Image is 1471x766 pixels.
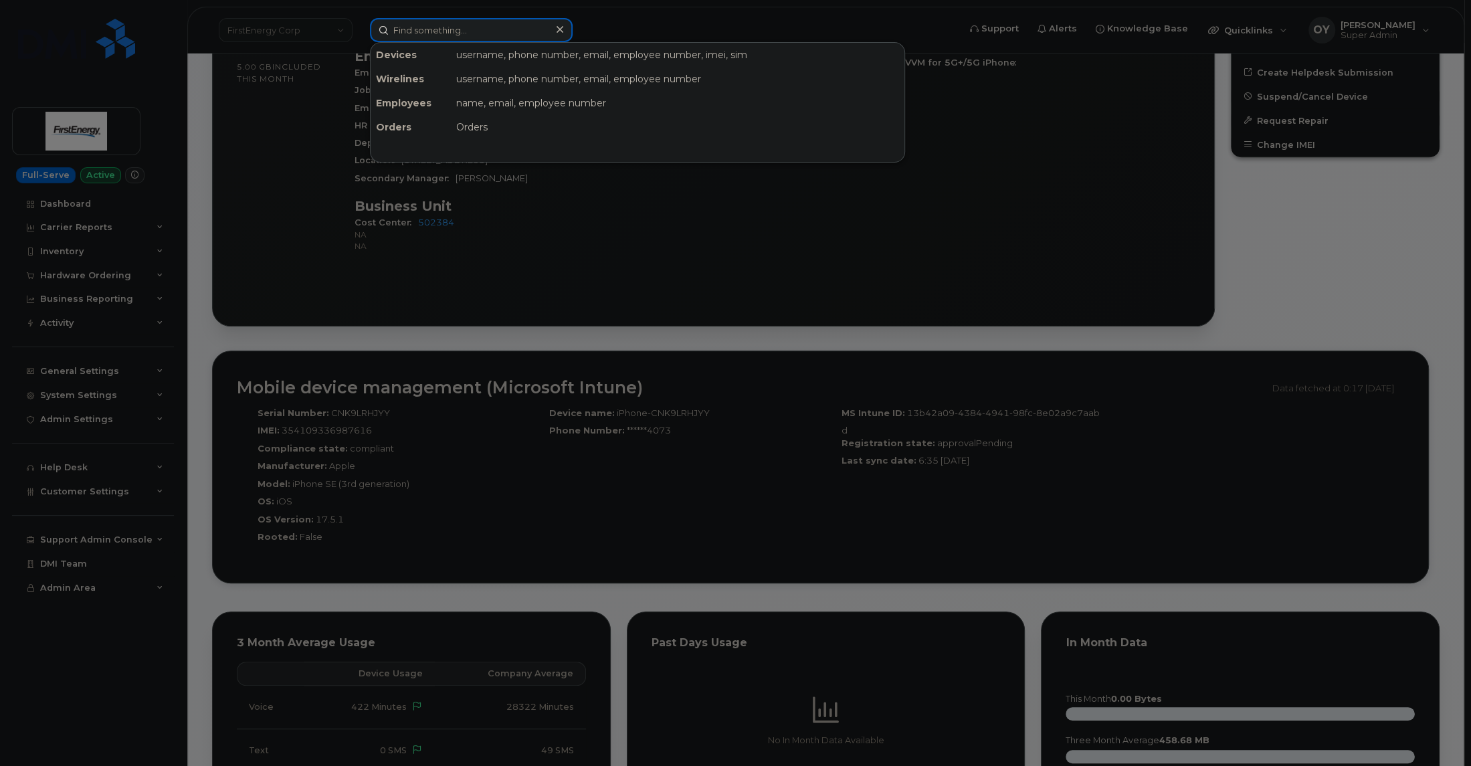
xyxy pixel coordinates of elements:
div: username, phone number, email, employee number, imei, sim [451,43,904,67]
div: username, phone number, email, employee number [451,67,904,91]
div: Devices [371,43,451,67]
div: Wirelines [371,67,451,91]
div: name, email, employee number [451,91,904,115]
input: Find something... [370,18,573,42]
div: Orders [451,115,904,139]
div: Employees [371,91,451,115]
div: Orders [371,115,451,139]
iframe: Messenger Launcher [1413,708,1461,756]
